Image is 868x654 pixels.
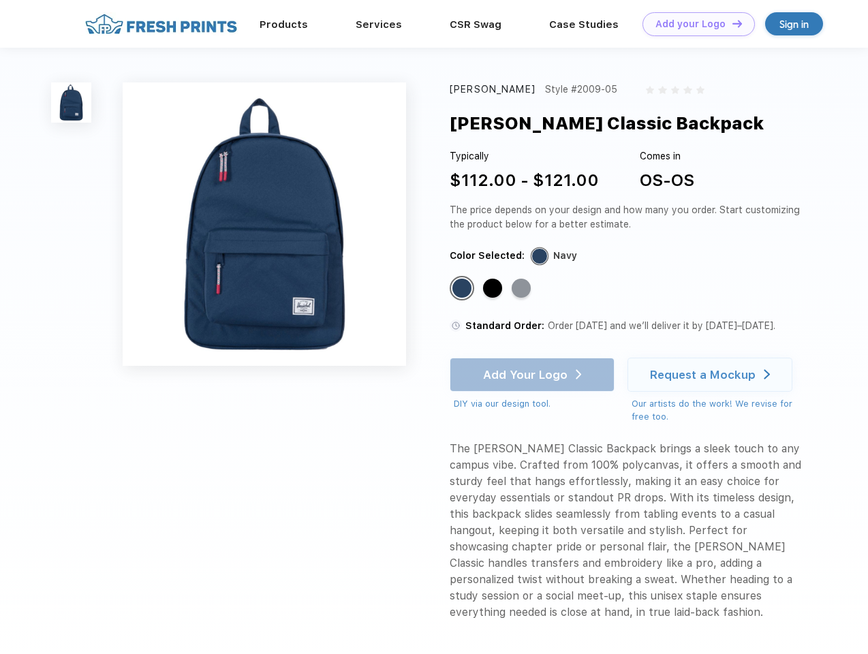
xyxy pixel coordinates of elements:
div: Request a Mockup [650,368,756,381]
div: OS-OS [640,168,694,193]
img: white arrow [764,369,770,379]
div: Navy [452,279,471,298]
a: Products [260,18,308,31]
img: fo%20logo%202.webp [81,12,241,36]
div: Comes in [640,149,694,163]
div: $112.00 - $121.00 [450,168,599,193]
div: Add your Logo [655,18,726,30]
div: The [PERSON_NAME] Classic Backpack brings a sleek touch to any campus vibe. Crafted from 100% pol... [450,441,805,621]
div: Navy [553,249,577,263]
img: gray_star.svg [696,86,704,94]
span: Order [DATE] and we’ll deliver it by [DATE]–[DATE]. [548,320,775,331]
img: gray_star.svg [658,86,666,94]
img: gray_star.svg [646,86,654,94]
img: DT [732,20,742,27]
div: Our artists do the work! We revise for free too. [632,397,805,424]
img: gray_star.svg [683,86,692,94]
div: DIY via our design tool. [454,397,615,411]
div: Typically [450,149,599,163]
div: The price depends on your design and how many you order. Start customizing the product below for ... [450,203,805,232]
span: Standard Order: [465,320,544,331]
img: gray_star.svg [671,86,679,94]
img: standard order [450,320,462,332]
img: func=resize&h=100 [51,82,91,123]
a: Sign in [765,12,823,35]
div: Color Selected: [450,249,525,263]
div: Style #2009-05 [545,82,617,97]
div: [PERSON_NAME] Classic Backpack [450,110,764,136]
div: Raven Crosshatch [512,279,531,298]
div: Black [483,279,502,298]
div: [PERSON_NAME] [450,82,536,97]
img: func=resize&h=640 [123,82,406,366]
div: Sign in [779,16,809,32]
